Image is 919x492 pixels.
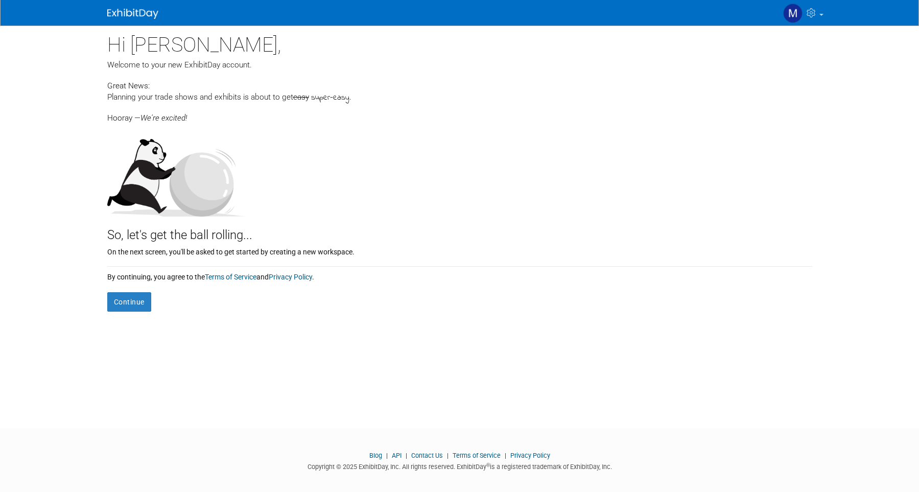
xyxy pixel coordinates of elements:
div: Welcome to your new ExhibitDay account. [107,59,812,71]
img: Marie-Helene Arnaud [783,4,803,23]
a: Blog [369,452,382,459]
div: Planning your trade shows and exhibits is about to get . [107,91,812,104]
span: | [444,452,451,459]
span: | [384,452,390,459]
span: We're excited! [140,113,187,123]
div: Great News: [107,80,812,91]
a: API [392,452,402,459]
span: | [502,452,509,459]
span: super-easy [311,92,349,104]
img: Let's get the ball rolling [107,129,245,217]
div: Hi [PERSON_NAME], [107,26,812,59]
img: ExhibitDay [107,9,158,19]
div: By continuing, you agree to the and . [107,267,812,282]
div: On the next screen, you'll be asked to get started by creating a new workspace. [107,244,812,257]
a: Contact Us [411,452,443,459]
a: Privacy Policy [510,452,550,459]
span: | [403,452,410,459]
div: Hooray — [107,104,812,124]
a: Privacy Policy [269,273,312,281]
a: Terms of Service [453,452,501,459]
div: So, let's get the ball rolling... [107,217,812,244]
span: easy [293,92,309,102]
a: Terms of Service [205,273,256,281]
button: Continue [107,292,151,312]
sup: ® [486,462,490,468]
